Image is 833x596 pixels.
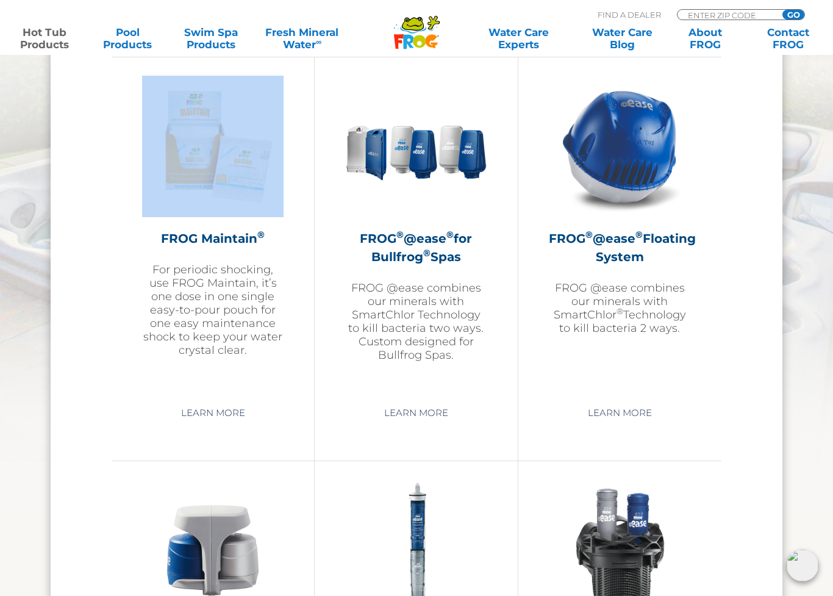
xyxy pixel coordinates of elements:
[142,229,284,248] h2: FROG Maintain
[585,229,593,240] sup: ®
[345,76,487,393] a: FROG®@ease®for Bullfrog®SpasFROG @ease combines our minerals with SmartChlor Technology to kill b...
[673,26,738,51] a: AboutFROG
[549,76,690,217] img: hot-tub-product-atease-system-300x300.png
[466,26,571,51] a: Water CareExperts
[370,402,462,424] a: Learn More
[787,550,818,581] img: openIcon
[345,229,487,266] h2: FROG @ease for Bullfrog Spas
[345,76,487,217] img: bullfrog-product-hero-300x300.png
[635,229,643,240] sup: ®
[95,26,160,51] a: PoolProducts
[167,402,259,424] a: Learn More
[179,26,243,51] a: Swim SpaProducts
[316,37,321,46] sup: ∞
[687,10,769,20] input: Zip Code Form
[574,402,666,424] a: Learn More
[142,76,284,393] a: FROG Maintain®For periodic shocking, use FROG Maintain, it’s one dose in one single easy-to-pour ...
[782,10,804,20] input: GO
[345,281,487,362] p: FROG @ease combines our minerals with SmartChlor Technology to kill bacteria two ways. Custom des...
[142,263,284,357] p: For periodic shocking, use FROG Maintain, it’s one dose in one single easy-to-pour pouch for one ...
[756,26,821,51] a: ContactFROG
[396,229,404,240] sup: ®
[617,306,623,316] sup: ®
[590,26,654,51] a: Water CareBlog
[446,229,454,240] sup: ®
[12,26,77,51] a: Hot TubProducts
[549,76,691,393] a: FROG®@ease®Floating SystemFROG @ease combines our minerals with SmartChlor®Technology to kill bac...
[549,229,691,266] h2: FROG @ease Floating System
[257,229,265,240] sup: ®
[598,9,661,20] p: Find A Dealer
[142,76,284,217] img: Frog_Maintain_Hero-2-v2-300x300.png
[423,247,431,259] sup: ®
[549,281,691,335] p: FROG @ease combines our minerals with SmartChlor Technology to kill bacteria 2 ways.
[262,26,343,51] a: Fresh MineralWater∞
